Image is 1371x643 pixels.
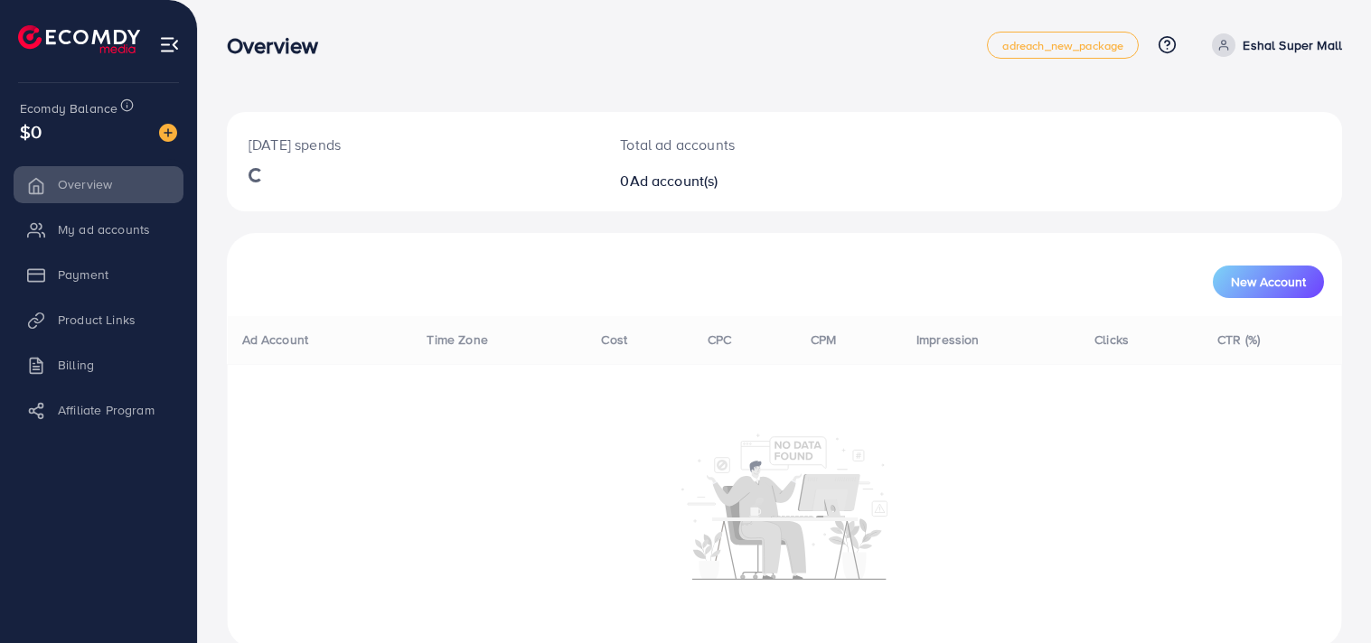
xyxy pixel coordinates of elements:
span: $0 [20,118,42,144]
span: Ecomdy Balance [20,99,117,117]
h3: Overview [227,33,333,59]
p: Eshal Super Mall [1243,34,1342,56]
a: adreach_new_package [987,32,1139,59]
button: New Account [1213,266,1324,298]
span: Ad account(s) [630,171,718,191]
h2: 0 [620,172,856,190]
img: image [159,124,177,142]
span: adreach_new_package [1002,40,1123,51]
a: Eshal Super Mall [1205,33,1342,57]
p: Total ad accounts [620,134,856,155]
img: logo [18,25,140,53]
p: [DATE] spends [249,134,577,155]
span: New Account [1231,275,1306,288]
img: menu [159,34,180,55]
